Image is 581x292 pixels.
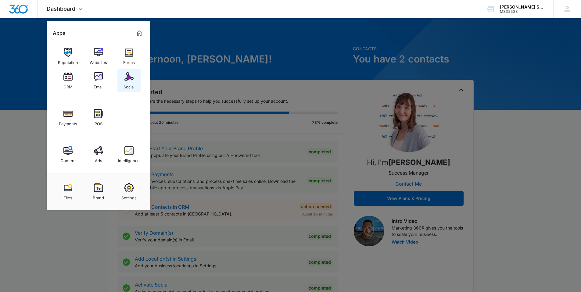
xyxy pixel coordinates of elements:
[87,180,110,203] a: Brand
[118,155,140,163] div: Intelligence
[117,69,141,92] a: Social
[47,5,75,12] span: Dashboard
[90,57,107,65] div: Websites
[87,143,110,166] a: Ads
[58,57,78,65] div: Reputation
[94,81,103,89] div: Email
[56,143,80,166] a: Content
[500,5,544,9] div: account name
[63,192,72,200] div: Files
[56,106,80,129] a: Payments
[60,155,76,163] div: Content
[59,118,77,126] div: Payments
[121,192,137,200] div: Settings
[56,180,80,203] a: Files
[117,45,141,68] a: Forms
[56,69,80,92] a: CRM
[93,192,104,200] div: Brand
[87,69,110,92] a: Email
[134,28,144,38] a: Marketing 360® Dashboard
[95,155,102,163] div: Ads
[95,118,102,126] div: POS
[53,30,65,36] h2: Apps
[500,9,544,14] div: account id
[117,143,141,166] a: Intelligence
[63,81,73,89] div: CRM
[56,45,80,68] a: Reputation
[124,81,134,89] div: Social
[123,57,135,65] div: Forms
[87,45,110,68] a: Websites
[87,106,110,129] a: POS
[117,180,141,203] a: Settings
